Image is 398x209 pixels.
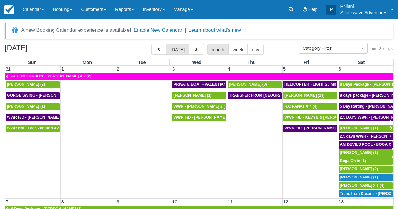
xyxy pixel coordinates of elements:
[138,60,146,65] span: Tue
[7,93,84,98] span: GORGE SWING - [PERSON_NAME] X 2 (2)
[299,43,368,54] button: Category Filter
[21,26,131,34] div: A new Booking Calendar experience is available!
[6,92,60,99] a: GORGE SWING - [PERSON_NAME] X 2 (2)
[173,115,238,120] span: WWR F/D - [PERSON_NAME] x3 (3)
[173,104,228,109] span: WWR - [PERSON_NAME] 2 (2)
[339,92,393,99] a: 8 days package - [PERSON_NAME] X1 (1)
[284,104,317,109] span: RATPANAT X 4 (4)
[303,7,307,12] i: Help
[61,66,64,71] span: 1
[4,5,14,14] img: checkfront-main-nav-mini-logo.png
[339,114,393,121] a: 2,5 DAYS WWR - [PERSON_NAME] X1 (1)
[172,103,226,110] a: WWR - [PERSON_NAME] 2 (2)
[6,125,60,132] a: WWR H/d - Loca Zanardo X2 (2)
[6,81,60,88] a: [PERSON_NAME] (2)
[338,66,342,71] span: 6
[6,114,60,121] a: WWR F/D - [PERSON_NAME] X 1 (1)
[229,82,267,87] span: [PERSON_NAME] (3)
[188,27,241,33] a: Learn about what's new
[339,125,393,132] a: [PERSON_NAME] (1)
[340,150,378,155] span: [PERSON_NAME] (1)
[5,199,9,204] span: 7
[172,81,226,88] a: PRIVATE BOAT - VALENTIAN [PERSON_NAME] X 4 (4)
[5,73,393,80] a: ACCOMODATION - [PERSON_NAME] X 2 (2)
[173,93,211,98] span: [PERSON_NAME] (1)
[340,126,378,130] span: [PERSON_NAME] (1)
[283,66,286,71] span: 5
[5,66,11,71] span: 31
[284,82,386,87] span: HELICOPTER FLIGHT 25 MINS- [PERSON_NAME] X1 (1)
[229,93,380,98] span: TRANSFER FROM [GEOGRAPHIC_DATA] TO VIC FALLS - [PERSON_NAME] X 1 (1)
[308,7,318,12] span: Help
[228,44,248,55] button: week
[228,81,282,88] a: [PERSON_NAME] (3)
[339,149,393,157] a: [PERSON_NAME] (1)
[284,115,365,120] span: WWR F/D - KEVYN & [PERSON_NAME] 2 (2)
[247,60,255,65] span: Thu
[192,60,201,65] span: Wed
[339,81,393,88] a: 8 Days Package - [PERSON_NAME] (1)
[304,60,309,65] span: Fri
[339,157,393,165] a: Boga Chite (1)
[207,44,229,55] button: month
[5,44,84,56] h2: [DATE]
[283,103,337,110] a: RATPANAT X 4 (4)
[171,66,175,71] span: 3
[283,114,337,121] a: WWR F/D - KEVYN & [PERSON_NAME] 2 (2)
[340,3,387,9] p: Philani
[7,82,45,87] span: [PERSON_NAME] (2)
[340,159,366,163] span: Boga Chite (1)
[339,103,393,110] a: 5 Day Rafting - [PERSON_NAME] X1 (1)
[284,93,325,98] span: [PERSON_NAME] (13)
[303,45,360,51] span: Category Filter
[134,27,182,33] button: Enable New Calendar
[283,125,337,132] a: WWR F/D -[PERSON_NAME] X 15 (15)
[283,199,289,204] span: 12
[7,126,64,130] span: WWR H/d - Loca Zanardo X2 (2)
[7,104,45,109] span: [PERSON_NAME] (1)
[326,5,336,15] div: P
[340,9,387,16] p: Shockwave Adventures
[61,199,64,204] span: 8
[82,60,92,65] span: Mon
[28,60,36,65] span: Sun
[340,175,378,179] span: [PERSON_NAME] (1)
[339,166,393,173] a: [PERSON_NAME] (2)
[284,126,353,130] span: WWR F/D -[PERSON_NAME] X 15 (15)
[172,92,226,99] a: [PERSON_NAME] (1)
[379,47,393,51] span: Settings
[247,44,263,55] button: day
[228,92,282,99] a: TRANSFER FROM [GEOGRAPHIC_DATA] TO VIC FALLS - [PERSON_NAME] X 1 (1)
[339,133,393,140] a: 2,5 days WWR - [PERSON_NAME] X2 (2)
[368,44,396,54] button: Settings
[338,199,344,204] span: 13
[340,183,384,188] span: [PERSON_NAME] x 1 (4)
[283,81,337,88] a: HELICOPTER FLIGHT 25 MINS- [PERSON_NAME] X1 (1)
[11,74,91,78] span: ACCOMODATION - [PERSON_NAME] X 2 (2)
[339,174,393,181] a: [PERSON_NAME] (1)
[172,114,226,121] a: WWR F/D - [PERSON_NAME] x3 (3)
[339,182,393,189] a: [PERSON_NAME] x 1 (4)
[166,44,189,55] button: [DATE]
[7,115,73,120] span: WWR F/D - [PERSON_NAME] X 1 (1)
[339,141,393,149] a: AM DEVILS POOL - BOGA CHITE X 1 (1)
[171,199,178,204] span: 10
[358,60,365,65] span: Sat
[340,167,378,171] span: [PERSON_NAME] (2)
[339,190,393,198] a: Trans from Kasane - [PERSON_NAME] X4 (4)
[227,199,233,204] span: 11
[185,27,186,33] span: |
[116,66,120,71] span: 2
[227,66,231,71] span: 4
[173,82,272,87] span: PRIVATE BOAT - VALENTIAN [PERSON_NAME] X 4 (4)
[283,92,337,99] a: [PERSON_NAME] (13)
[116,199,120,204] span: 9
[6,103,60,110] a: [PERSON_NAME] (1)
